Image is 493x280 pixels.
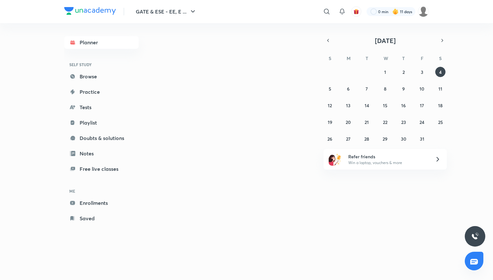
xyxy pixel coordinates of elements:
abbr: October 17, 2025 [420,102,424,109]
button: October 1, 2025 [380,67,390,77]
abbr: October 16, 2025 [401,102,406,109]
abbr: October 24, 2025 [419,119,424,125]
button: October 6, 2025 [343,83,353,94]
abbr: October 5, 2025 [329,86,331,92]
abbr: October 29, 2025 [383,136,387,142]
img: avatar [353,9,359,14]
abbr: Monday [347,55,350,61]
button: October 21, 2025 [362,117,372,127]
abbr: October 12, 2025 [328,102,332,109]
button: October 25, 2025 [435,117,445,127]
abbr: October 9, 2025 [402,86,405,92]
abbr: October 22, 2025 [383,119,387,125]
a: Notes [64,147,139,160]
button: October 30, 2025 [398,134,409,144]
abbr: October 11, 2025 [438,86,442,92]
abbr: Tuesday [366,55,368,61]
h6: SELF STUDY [64,59,139,70]
a: Browse [64,70,139,83]
button: October 2, 2025 [398,67,409,77]
button: avatar [351,6,361,17]
button: October 26, 2025 [325,134,335,144]
button: GATE & ESE - EE, E ... [132,5,201,18]
a: Enrollments [64,197,139,209]
button: October 23, 2025 [398,117,409,127]
abbr: October 20, 2025 [346,119,351,125]
abbr: October 15, 2025 [383,102,387,109]
abbr: October 19, 2025 [328,119,332,125]
abbr: Wednesday [384,55,388,61]
abbr: Sunday [329,55,331,61]
img: Company Logo [64,7,116,15]
button: [DATE] [333,36,438,45]
abbr: Thursday [402,55,405,61]
button: October 10, 2025 [417,83,427,94]
button: October 4, 2025 [435,67,445,77]
abbr: October 3, 2025 [421,69,423,75]
abbr: October 6, 2025 [347,86,350,92]
button: October 7, 2025 [362,83,372,94]
button: October 22, 2025 [380,117,390,127]
button: October 18, 2025 [435,100,445,110]
button: October 5, 2025 [325,83,335,94]
button: October 28, 2025 [362,134,372,144]
a: Planner [64,36,139,49]
a: Free live classes [64,162,139,175]
a: Tests [64,101,139,114]
abbr: October 14, 2025 [365,102,369,109]
button: October 12, 2025 [325,100,335,110]
button: October 8, 2025 [380,83,390,94]
abbr: October 26, 2025 [327,136,332,142]
button: October 24, 2025 [417,117,427,127]
a: Company Logo [64,7,116,16]
abbr: October 7, 2025 [366,86,368,92]
button: October 14, 2025 [362,100,372,110]
abbr: October 1, 2025 [384,69,386,75]
button: October 29, 2025 [380,134,390,144]
abbr: October 23, 2025 [401,119,406,125]
button: October 15, 2025 [380,100,390,110]
button: October 27, 2025 [343,134,353,144]
img: referral [329,153,342,166]
button: October 13, 2025 [343,100,353,110]
abbr: October 30, 2025 [401,136,406,142]
a: Practice [64,85,139,98]
abbr: October 4, 2025 [439,69,442,75]
a: Doubts & solutions [64,132,139,144]
img: streak [392,8,399,15]
abbr: October 13, 2025 [346,102,350,109]
abbr: October 28, 2025 [364,136,369,142]
p: Win a laptop, vouchers & more [348,160,427,166]
button: October 19, 2025 [325,117,335,127]
abbr: Friday [421,55,423,61]
abbr: October 10, 2025 [419,86,424,92]
img: ttu [471,232,479,240]
span: [DATE] [375,36,396,45]
abbr: October 8, 2025 [384,86,386,92]
abbr: October 18, 2025 [438,102,443,109]
abbr: October 25, 2025 [438,119,443,125]
abbr: October 2, 2025 [402,69,405,75]
button: October 20, 2025 [343,117,353,127]
abbr: October 21, 2025 [365,119,369,125]
button: October 16, 2025 [398,100,409,110]
button: October 17, 2025 [417,100,427,110]
button: October 9, 2025 [398,83,409,94]
abbr: October 27, 2025 [346,136,350,142]
h6: ME [64,186,139,197]
img: Rahul KD [418,6,429,17]
button: October 31, 2025 [417,134,427,144]
button: October 11, 2025 [435,83,445,94]
a: Playlist [64,116,139,129]
abbr: Saturday [439,55,442,61]
h6: Refer friends [348,153,427,160]
button: October 3, 2025 [417,67,427,77]
a: Saved [64,212,139,225]
abbr: October 31, 2025 [420,136,424,142]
